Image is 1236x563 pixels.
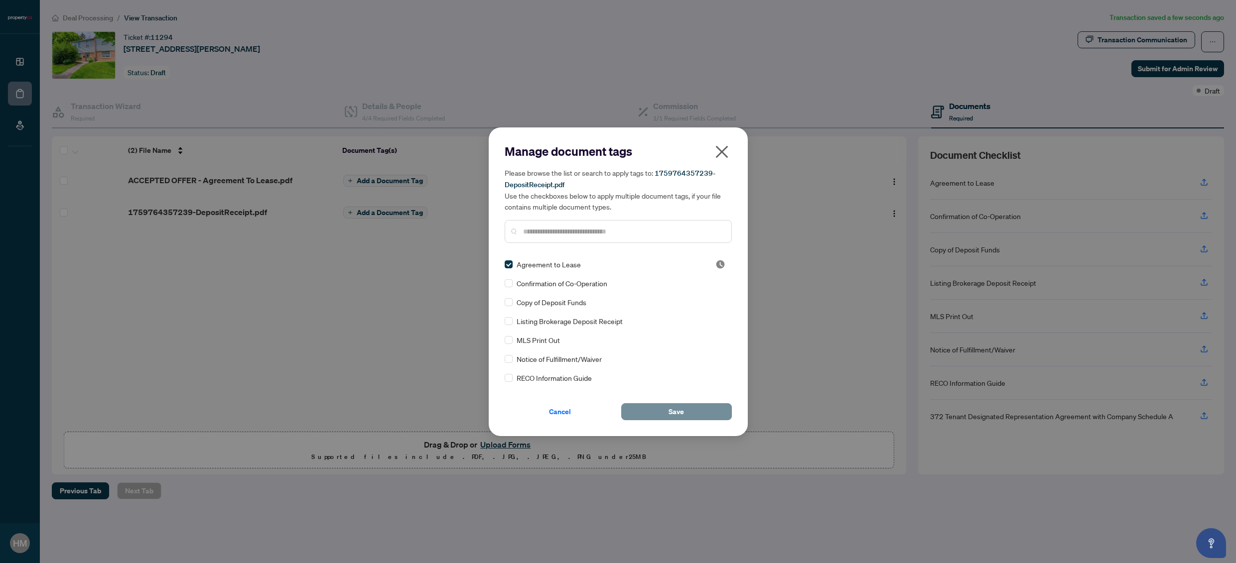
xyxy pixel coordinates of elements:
[517,353,602,364] span: Notice of Fulfillment/Waiver
[621,403,732,420] button: Save
[549,404,571,420] span: Cancel
[517,278,607,289] span: Confirmation of Co-Operation
[517,316,623,327] span: Listing Brokerage Deposit Receipt
[505,167,732,212] h5: Please browse the list or search to apply tags to: Use the checkboxes below to apply multiple doc...
[669,404,684,420] span: Save
[714,144,730,160] span: close
[517,259,581,270] span: Agreement to Lease
[505,403,615,420] button: Cancel
[505,143,732,159] h2: Manage document tags
[517,372,592,383] span: RECO Information Guide
[715,259,725,269] span: Pending Review
[715,259,725,269] img: status
[517,297,586,308] span: Copy of Deposit Funds
[517,335,560,345] span: MLS Print Out
[1196,528,1226,558] button: Open asap
[505,169,715,189] span: 1759764357239-DepositReceipt.pdf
